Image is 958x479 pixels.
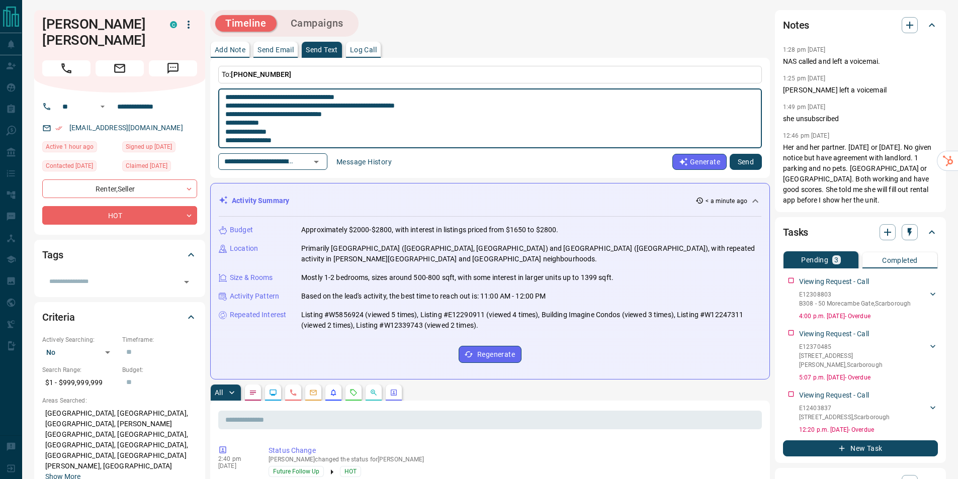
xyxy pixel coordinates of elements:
[350,46,377,53] p: Log Call
[783,440,938,456] button: New Task
[799,288,938,310] div: E12308803B308 - 50 Morecambe Gate,Scarborough
[97,101,109,113] button: Open
[783,224,808,240] h2: Tasks
[231,70,291,78] span: [PHONE_NUMBER]
[289,389,297,397] svg: Calls
[783,142,938,206] p: Her and her partner. [DATE] or [DATE]. No given notice but have agreement with landlord. 1 parkin...
[301,243,761,264] p: Primarily [GEOGRAPHIC_DATA] ([GEOGRAPHIC_DATA], [GEOGRAPHIC_DATA]) and [GEOGRAPHIC_DATA] ([GEOGRA...
[301,291,546,302] p: Based on the lead's activity, the best time to reach out is: 11:00 AM - 12:00 PM
[42,365,117,374] p: Search Range:
[306,46,338,53] p: Send Text
[783,17,809,33] h2: Notes
[257,46,294,53] p: Send Email
[42,179,197,198] div: Renter , Seller
[730,154,762,170] button: Send
[55,125,62,132] svg: Email Verified
[69,124,183,132] a: [EMAIL_ADDRESS][DOMAIN_NAME]
[230,291,279,302] p: Activity Pattern
[42,60,91,76] span: Call
[390,389,398,397] svg: Agent Actions
[801,256,828,263] p: Pending
[42,374,117,391] p: $1 - $999,999,999
[126,161,167,171] span: Claimed [DATE]
[42,160,117,174] div: Mon Sep 15 2025
[42,309,75,325] h2: Criteria
[170,21,177,28] div: condos.ca
[799,290,911,299] p: E12308803
[350,389,358,397] svg: Requests
[180,275,194,289] button: Open
[783,114,938,124] p: she unsubscribed
[344,466,357,476] span: HOT
[799,342,928,351] p: E12370485
[230,243,258,254] p: Location
[149,60,197,76] span: Message
[783,132,829,139] p: 12:46 pm [DATE]
[269,456,758,463] p: [PERSON_NAME] changed the status for [PERSON_NAME]
[799,329,869,339] p: Viewing Request - Call
[301,310,761,331] p: Listing #W5856924 (viewed 5 times), Listing #E12290911 (viewed 4 times), Building Imagine Condos ...
[783,85,938,95] p: [PERSON_NAME] left a voicemail
[834,256,838,263] p: 3
[799,312,938,321] p: 4:00 p.m. [DATE] - Overdue
[783,104,826,111] p: 1:49 pm [DATE]
[309,155,323,169] button: Open
[122,365,197,374] p: Budget:
[783,75,826,82] p: 1:25 pm [DATE]
[230,272,273,283] p: Size & Rooms
[42,396,197,405] p: Areas Searched:
[215,389,223,396] p: All
[783,46,826,53] p: 1:28 pm [DATE]
[218,462,253,469] p: [DATE]
[706,197,747,206] p: < a minute ago
[96,60,144,76] span: Email
[783,13,938,37] div: Notes
[42,335,117,344] p: Actively Searching:
[218,66,762,83] p: To:
[783,56,938,67] p: NAS called and left a voicemai.
[799,340,938,371] div: E12370485[STREET_ADDRESS][PERSON_NAME],Scarborough
[799,390,869,401] p: Viewing Request - Call
[42,243,197,267] div: Tags
[122,160,197,174] div: Tue Sep 02 2025
[42,344,117,360] div: No
[309,389,317,397] svg: Emails
[42,247,63,263] h2: Tags
[799,373,938,382] p: 5:07 p.m. [DATE] - Overdue
[230,225,253,235] p: Budget
[218,455,253,462] p: 2:40 pm
[799,402,938,424] div: E12403837[STREET_ADDRESS],Scarborough
[219,191,761,210] div: Activity Summary< a minute ago
[215,46,245,53] p: Add Note
[459,346,521,363] button: Regenerate
[882,257,918,264] p: Completed
[281,15,354,32] button: Campaigns
[46,161,93,171] span: Contacted [DATE]
[232,196,289,206] p: Activity Summary
[330,154,398,170] button: Message History
[672,154,727,170] button: Generate
[799,404,890,413] p: E12403837
[799,299,911,308] p: B308 - 50 Morecambe Gate , Scarborough
[122,335,197,344] p: Timeframe:
[273,466,319,476] span: Future Follow Up
[42,16,155,48] h1: [PERSON_NAME] [PERSON_NAME]
[301,272,614,283] p: Mostly 1-2 bedrooms, sizes around 500-800 sqft, with some interest in larger units up to 1399 sqft.
[269,389,277,397] svg: Lead Browsing Activity
[370,389,378,397] svg: Opportunities
[42,305,197,329] div: Criteria
[301,225,559,235] p: Approximately $2000-$2800, with interest in listings priced from $1650 to $2800.
[126,142,172,152] span: Signed up [DATE]
[799,413,890,422] p: [STREET_ADDRESS] , Scarborough
[42,141,117,155] div: Tue Sep 16 2025
[329,389,337,397] svg: Listing Alerts
[783,220,938,244] div: Tasks
[799,425,938,434] p: 12:20 p.m. [DATE] - Overdue
[230,310,286,320] p: Repeated Interest
[215,15,277,32] button: Timeline
[799,351,928,369] p: [STREET_ADDRESS][PERSON_NAME] , Scarborough
[122,141,197,155] div: Sun Jul 28 2024
[249,389,257,397] svg: Notes
[42,206,197,225] div: HOT
[46,142,94,152] span: Active 1 hour ago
